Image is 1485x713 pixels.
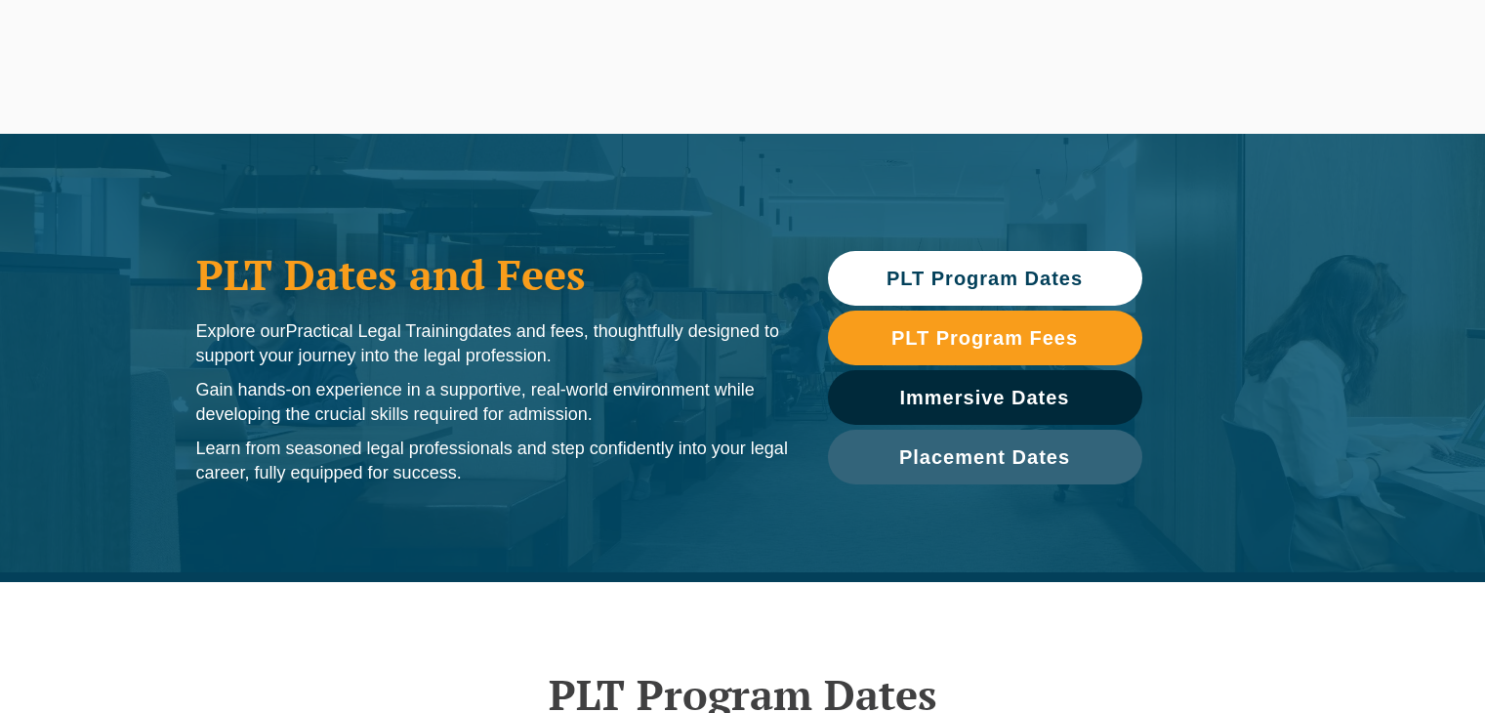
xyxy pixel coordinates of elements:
[196,319,789,368] p: Explore our dates and fees, thoughtfully designed to support your journey into the legal profession.
[828,370,1142,425] a: Immersive Dates
[887,269,1083,288] span: PLT Program Dates
[891,328,1078,348] span: PLT Program Fees
[196,378,789,427] p: Gain hands-on experience in a supportive, real-world environment while developing the crucial ski...
[828,311,1142,365] a: PLT Program Fees
[828,251,1142,306] a: PLT Program Dates
[899,447,1070,467] span: Placement Dates
[196,437,789,485] p: Learn from seasoned legal professionals and step confidently into your legal career, fully equipp...
[196,250,789,299] h1: PLT Dates and Fees
[286,321,469,341] span: Practical Legal Training
[900,388,1070,407] span: Immersive Dates
[828,430,1142,484] a: Placement Dates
